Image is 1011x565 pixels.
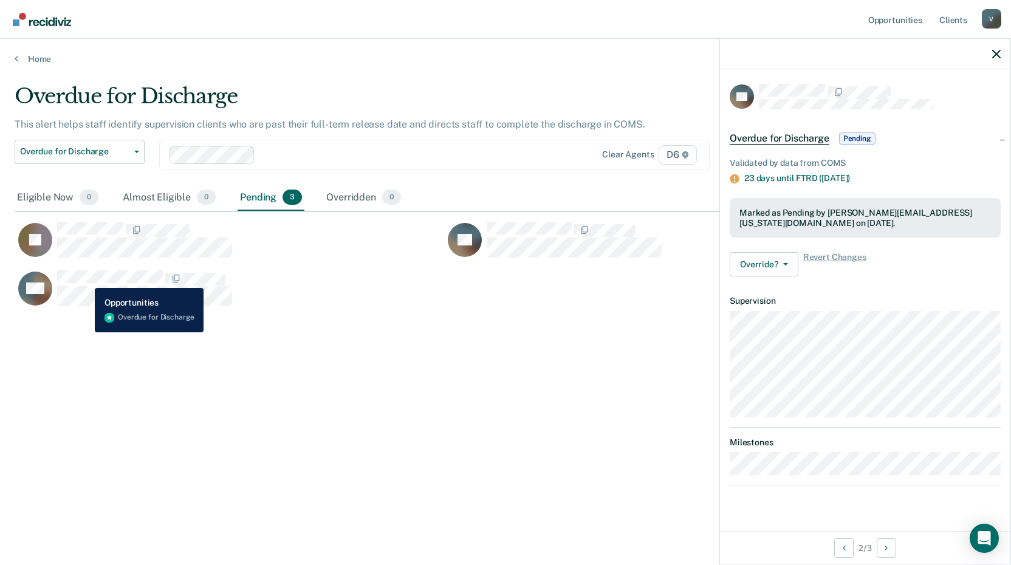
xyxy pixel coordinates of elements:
[283,190,302,205] span: 3
[739,208,991,228] div: Marked as Pending by [PERSON_NAME][EMAIL_ADDRESS][US_STATE][DOMAIN_NAME] on [DATE].
[15,270,444,318] div: CaseloadOpportunityCell-0507041
[730,132,829,145] span: Overdue for Discharge
[730,296,1001,306] dt: Supervision
[120,185,218,211] div: Almost Eligible
[659,145,697,165] span: D6
[324,185,403,211] div: Overridden
[877,538,896,558] button: Next Opportunity
[15,84,773,118] div: Overdue for Discharge
[720,532,1010,564] div: 2 / 3
[15,221,444,270] div: CaseloadOpportunityCell-0968909
[839,132,876,145] span: Pending
[15,53,996,64] a: Home
[982,9,1001,29] button: Profile dropdown button
[834,538,854,558] button: Previous Opportunity
[970,524,999,553] div: Open Intercom Messenger
[730,158,1001,168] div: Validated by data from COMS
[80,190,98,205] span: 0
[382,190,401,205] span: 0
[730,252,798,276] button: Override?
[197,190,216,205] span: 0
[20,146,129,157] span: Overdue for Discharge
[238,185,304,211] div: Pending
[982,9,1001,29] div: V
[13,13,71,26] img: Recidiviz
[744,173,1001,183] div: 23 days until FTRD ([DATE])
[730,437,1001,448] dt: Milestones
[15,185,101,211] div: Eligible Now
[602,149,654,160] div: Clear agents
[720,119,1010,158] div: Overdue for DischargePending
[803,252,866,276] span: Revert Changes
[444,221,874,270] div: CaseloadOpportunityCell-0583179
[15,118,645,130] p: This alert helps staff identify supervision clients who are past their full-term release date and...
